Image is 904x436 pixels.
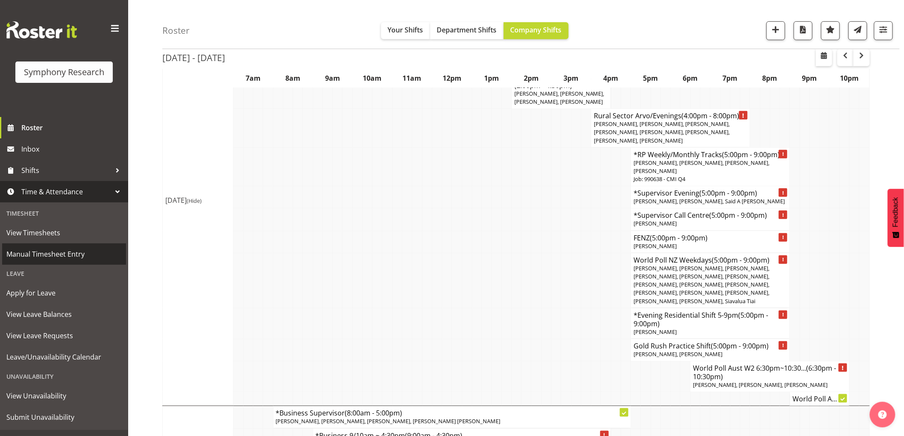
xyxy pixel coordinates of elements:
[634,219,677,227] span: [PERSON_NAME]
[750,68,790,88] th: 8pm
[848,21,867,40] button: Send a list of all shifts for the selected filtered period to all rostered employees.
[21,143,124,155] span: Inbox
[722,150,780,159] span: (5:00pm - 9:00pm)
[437,25,497,35] span: Department Shifts
[888,189,904,247] button: Feedback - Show survey
[514,90,605,105] span: [PERSON_NAME], [PERSON_NAME], [PERSON_NAME], [PERSON_NAME]
[634,159,769,175] span: [PERSON_NAME], [PERSON_NAME], [PERSON_NAME], [PERSON_NAME]
[6,21,77,38] img: Rosterit website logo
[313,68,352,88] th: 9am
[634,256,787,264] h4: World Poll NZ Weekdays
[24,66,104,79] div: Symphony Research
[2,282,126,304] a: Apply for Leave
[878,410,887,419] img: help-xxl-2.png
[2,222,126,243] a: View Timesheets
[2,265,126,282] div: Leave
[712,255,769,265] span: (5:00pm - 9:00pm)
[634,189,787,197] h4: *Supervisor Evening
[634,342,787,350] h4: Gold Rush Practice Shift
[634,242,677,250] span: [PERSON_NAME]
[472,68,511,88] th: 1pm
[392,68,432,88] th: 11am
[650,233,707,243] span: (5:00pm - 9:00pm)
[634,211,787,219] h4: *Supervisor Call Centre
[710,68,750,88] th: 7pm
[634,311,787,328] h4: *Evening Residential Shift 5-9pm
[2,407,126,428] a: Submit Unavailability
[693,363,836,381] span: (6:30pm - 10:30pm)
[21,164,111,177] span: Shifts
[2,368,126,385] div: Unavailability
[504,22,569,39] button: Company Shifts
[430,22,504,39] button: Department Shifts
[681,111,739,120] span: (4:00pm - 8:00pm)
[6,411,122,424] span: Submit Unavailability
[594,120,730,144] span: [PERSON_NAME], [PERSON_NAME], [PERSON_NAME], [PERSON_NAME], [PERSON_NAME], [PERSON_NAME], [PERSON...
[792,395,847,403] h4: World Poll A...
[830,68,870,88] th: 10pm
[2,304,126,325] a: View Leave Balances
[634,310,768,328] span: (5:00pm - 9:00pm)
[634,328,677,336] span: [PERSON_NAME]
[552,68,591,88] th: 3pm
[276,417,501,425] span: [PERSON_NAME], [PERSON_NAME], [PERSON_NAME], [PERSON_NAME] [PERSON_NAME]
[693,381,828,389] span: [PERSON_NAME], [PERSON_NAME], [PERSON_NAME]
[634,350,722,358] span: [PERSON_NAME], [PERSON_NAME]
[2,205,126,222] div: Timesheet
[634,264,769,305] span: [PERSON_NAME], [PERSON_NAME], [PERSON_NAME], [PERSON_NAME], [PERSON_NAME], [PERSON_NAME], [PERSON...
[794,21,813,40] button: Download a PDF of the roster according to the set date range.
[766,21,785,40] button: Add a new shift
[233,68,273,88] th: 7am
[671,68,710,88] th: 6pm
[594,111,747,120] h4: Rural Sector Arvo/Evenings
[511,68,551,88] th: 2pm
[2,346,126,368] a: Leave/Unavailability Calendar
[187,197,202,205] span: (Hide)
[6,329,122,342] span: View Leave Requests
[631,68,671,88] th: 5pm
[273,68,313,88] th: 8am
[388,25,423,35] span: Your Shifts
[276,409,628,417] h4: *Business Supervisor
[709,211,767,220] span: (5:00pm - 9:00pm)
[634,234,787,242] h4: FENZ
[2,385,126,407] a: View Unavailability
[6,351,122,363] span: Leave/Unavailability Calendar
[21,185,111,198] span: Time & Attendance
[790,68,830,88] th: 9pm
[162,26,190,35] h4: Roster
[699,188,757,198] span: (5:00pm - 9:00pm)
[634,150,787,159] h4: *RP Weekly/Monthly Tracks
[21,121,124,134] span: Roster
[345,408,402,418] span: (8:00am - 5:00pm)
[2,243,126,265] a: Manual Timesheet Entry
[591,68,631,88] th: 4pm
[432,68,472,88] th: 12pm
[816,49,832,66] button: Select a specific date within the roster.
[511,25,562,35] span: Company Shifts
[821,21,840,40] button: Highlight an important date within the roster.
[381,22,430,39] button: Your Shifts
[162,52,225,63] h2: [DATE] - [DATE]
[634,197,785,205] span: [PERSON_NAME], [PERSON_NAME], Said A [PERSON_NAME]
[2,325,126,346] a: View Leave Requests
[6,226,122,239] span: View Timesheets
[711,341,769,351] span: (5:00pm - 9:00pm)
[6,389,122,402] span: View Unavailability
[6,308,122,321] span: View Leave Balances
[874,21,893,40] button: Filter Shifts
[634,175,787,183] p: Job: 990638 - CMI Q4
[6,287,122,299] span: Apply for Leave
[892,197,900,227] span: Feedback
[693,364,847,381] h4: World Poll Aust W2 6:30pm~10:30...
[6,248,122,260] span: Manual Timesheet Entry
[352,68,392,88] th: 10am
